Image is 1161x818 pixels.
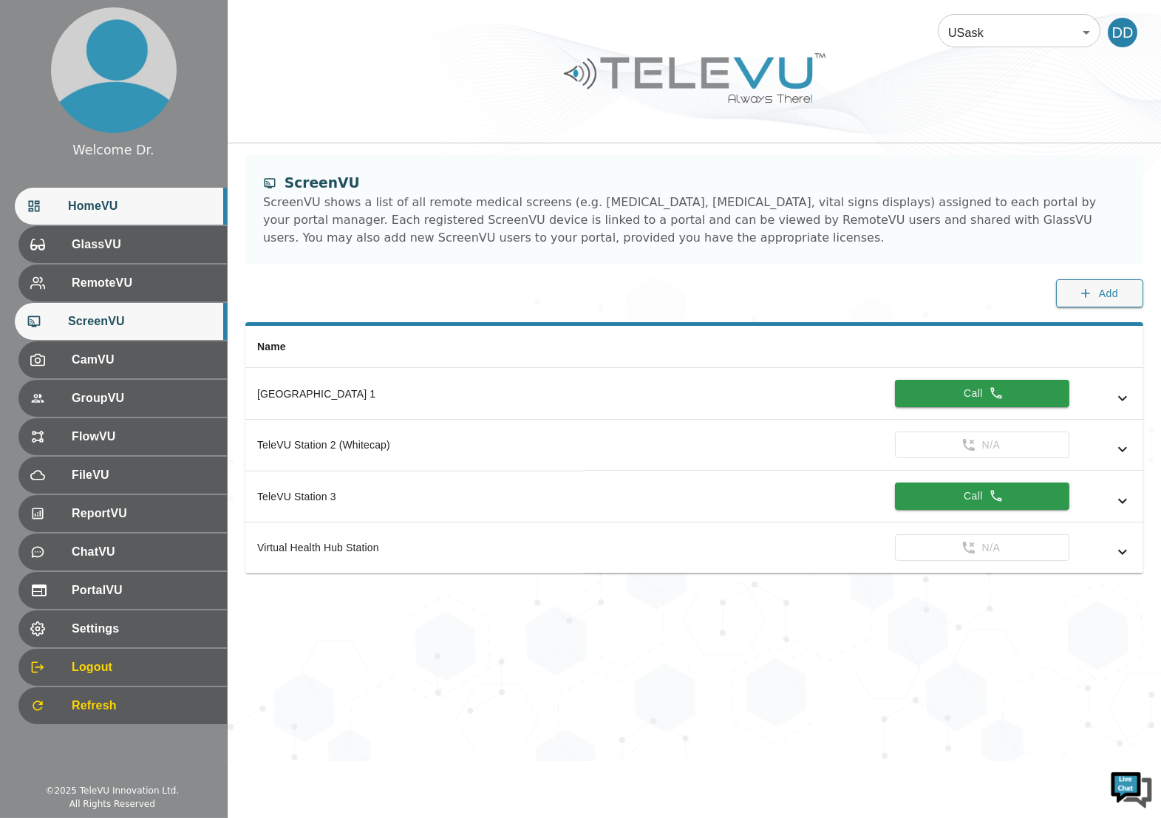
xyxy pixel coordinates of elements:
div: FlowVU [18,418,227,455]
span: GroupVU [72,389,215,407]
span: Refresh [72,697,215,715]
div: Minimize live chat window [242,7,278,43]
span: ReportVU [72,505,215,522]
div: ReportVU [18,495,227,532]
div: DD [1108,18,1137,47]
div: CamVU [18,341,227,378]
span: ChatVU [72,543,215,561]
span: Settings [72,620,215,638]
span: Name [257,341,286,352]
span: CamVU [72,351,215,369]
div: TeleVU Station 2 (Whitecap) [257,437,571,452]
div: ScreenVU shows a list of all remote medical screens (e.g. [MEDICAL_DATA], [MEDICAL_DATA], vital s... [263,194,1126,247]
div: ScreenVU [263,173,1126,194]
img: Logo [562,47,828,109]
div: ScreenVU [15,303,227,340]
span: ScreenVU [68,313,215,330]
div: GlassVU [18,226,227,263]
div: Logout [18,649,227,686]
div: Welcome Dr. [72,140,154,160]
img: profile.png [51,7,177,133]
div: Chat with us now [77,78,248,97]
div: Settings [18,610,227,647]
img: d_736959983_company_1615157101543_736959983 [25,69,62,106]
button: Call [895,380,1069,407]
span: RemoteVU [72,274,215,292]
span: We're online! [86,186,204,335]
div: FileVU [18,457,227,494]
button: Add [1056,279,1143,308]
div: TeleVU Station 3 [257,489,571,504]
div: HomeVU [15,188,227,225]
img: Chat Widget [1109,766,1154,811]
span: Add [1099,284,1118,303]
div: © 2025 TeleVU Innovation Ltd. [45,784,179,797]
div: ChatVU [18,534,227,570]
span: PortalVU [72,582,215,599]
div: RemoteVU [18,265,227,301]
table: simple table [245,326,1143,573]
span: FileVU [72,466,215,484]
div: [GEOGRAPHIC_DATA] 1 [257,386,571,401]
div: All Rights Reserved [69,797,155,811]
span: FlowVU [72,428,215,446]
span: GlassVU [72,236,215,253]
div: USask [938,12,1100,53]
div: Refresh [18,687,227,724]
textarea: Type your message and hit 'Enter' [7,403,282,455]
span: HomeVU [68,197,215,215]
div: GroupVU [18,380,227,417]
div: Virtual Health Hub Station [257,540,571,555]
button: Call [895,483,1069,510]
span: Logout [72,658,215,676]
div: PortalVU [18,572,227,609]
